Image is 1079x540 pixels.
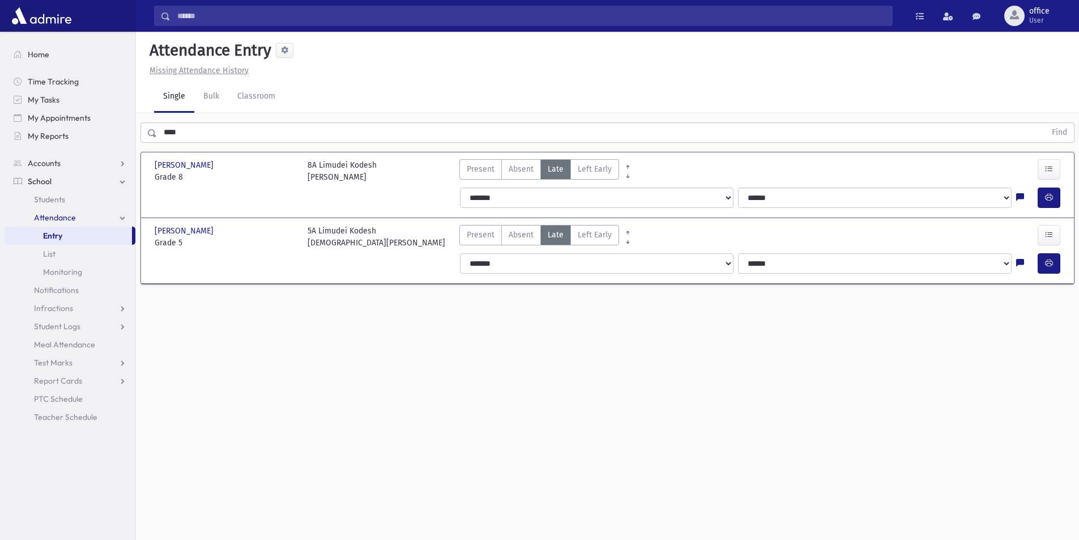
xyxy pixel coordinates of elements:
a: Infractions [5,299,135,317]
span: Notifications [34,285,79,295]
a: Home [5,45,135,63]
span: Student Logs [34,321,80,331]
span: Grade 8 [155,171,296,183]
a: School [5,172,135,190]
a: Single [154,81,194,113]
span: Report Cards [34,376,82,386]
a: Monitoring [5,263,135,281]
h5: Attendance Entry [145,41,271,60]
span: Time Tracking [28,76,79,87]
img: AdmirePro [9,5,74,27]
span: My Appointments [28,113,91,123]
span: User [1029,16,1050,25]
span: Entry [43,231,62,241]
a: Entry [5,227,132,245]
span: Home [28,49,49,59]
span: Present [467,163,494,175]
a: Accounts [5,154,135,172]
span: Test Marks [34,358,72,368]
span: Monitoring [43,267,82,277]
span: [PERSON_NAME] [155,159,216,171]
a: My Appointments [5,109,135,127]
span: Present [467,229,494,241]
span: Late [548,229,564,241]
span: Accounts [28,158,61,168]
button: Find [1045,123,1074,142]
span: My Tasks [28,95,59,105]
a: Missing Attendance History [145,66,249,75]
span: School [28,176,52,186]
a: Bulk [194,81,228,113]
a: List [5,245,135,263]
a: My Tasks [5,91,135,109]
span: My Reports [28,131,69,141]
span: office [1029,7,1050,16]
span: Left Early [578,229,612,241]
span: Teacher Schedule [34,412,97,422]
a: My Reports [5,127,135,145]
span: Left Early [578,163,612,175]
span: Infractions [34,303,73,313]
a: Classroom [228,81,284,113]
span: Absent [509,163,534,175]
span: Grade 5 [155,237,296,249]
input: Search [170,6,892,26]
span: Students [34,194,65,205]
span: Late [548,163,564,175]
a: Attendance [5,209,135,227]
span: List [43,249,56,259]
div: AttTypes [459,159,619,183]
u: Missing Attendance History [150,66,249,75]
a: Time Tracking [5,73,135,91]
span: PTC Schedule [34,394,83,404]
a: Test Marks [5,354,135,372]
span: Absent [509,229,534,241]
div: 5A Limudei Kodesh [DEMOGRAPHIC_DATA][PERSON_NAME] [308,225,445,249]
a: Students [5,190,135,209]
div: 8A Limudei Kodesh [PERSON_NAME] [308,159,377,183]
span: [PERSON_NAME] [155,225,216,237]
a: Teacher Schedule [5,408,135,426]
span: Meal Attendance [34,339,95,350]
a: Notifications [5,281,135,299]
a: Student Logs [5,317,135,335]
a: PTC Schedule [5,390,135,408]
div: AttTypes [459,225,619,249]
a: Meal Attendance [5,335,135,354]
span: Attendance [34,212,76,223]
a: Report Cards [5,372,135,390]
